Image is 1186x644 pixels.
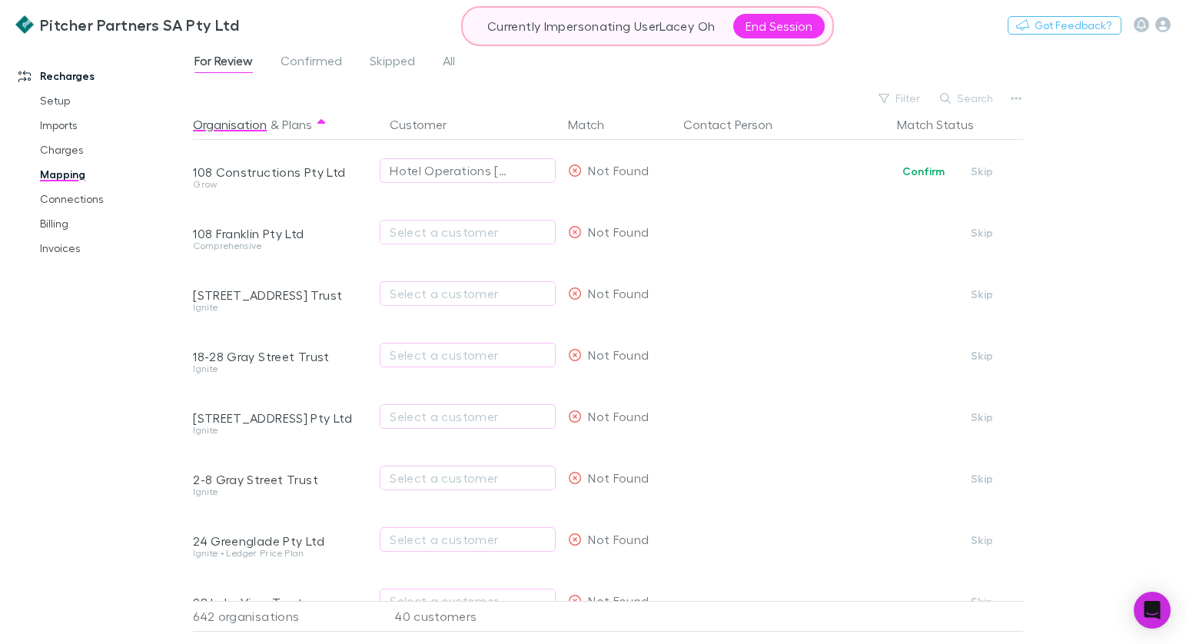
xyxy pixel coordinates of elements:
span: Not Found [588,347,649,362]
button: Customer [390,109,465,140]
button: Match Status [897,109,992,140]
button: Plans [282,109,312,140]
button: Skip [957,285,1006,304]
div: Select a customer [390,592,546,610]
div: 40 customers [377,601,562,632]
p: Currently Impersonating User Lacey Oh [487,17,715,35]
span: All [443,53,455,73]
div: Ignite • Ledger Price Plan [193,549,371,558]
button: Got Feedback? [1008,16,1121,35]
button: Hotel Operations [GEOGRAPHIC_DATA] [380,158,556,183]
button: Skip [957,593,1006,611]
a: Charges [25,138,190,162]
button: Organisation [193,109,267,140]
div: Select a customer [390,284,546,303]
span: Not Found [588,593,649,608]
div: 24 Greenglade Pty Ltd [193,533,371,549]
div: 108 Franklin Pty Ltd [193,226,371,241]
div: Ignite [193,364,371,373]
div: Ignite [193,487,371,496]
div: Hotel Operations [GEOGRAPHIC_DATA] [390,161,515,180]
img: Pitcher Partners SA Pty Ltd's Logo [15,15,34,34]
a: Billing [25,211,190,236]
div: Grow [193,180,371,189]
div: 642 organisations [193,601,377,632]
a: Connections [25,187,190,211]
a: Recharges [3,64,190,88]
a: Invoices [25,236,190,261]
div: 2-8 Gray Street Trust [193,472,371,487]
button: Contact Person [683,109,791,140]
button: Skip [957,408,1006,427]
span: Not Found [588,409,649,423]
div: 18-28 Gray Street Trust [193,349,371,364]
button: Search [932,89,1002,108]
span: Confirmed [281,53,342,73]
span: Not Found [588,224,649,239]
div: Select a customer [390,407,546,426]
div: [STREET_ADDRESS] Pty Ltd [193,410,371,426]
div: Select a customer [390,469,546,487]
button: Skip [957,224,1006,242]
button: End Session [733,14,825,38]
span: Not Found [588,470,649,485]
div: Select a customer [390,530,546,549]
span: Not Found [588,163,649,178]
button: Filter [871,89,929,108]
div: 28 Lake View Trust [193,595,371,610]
button: Select a customer [380,343,556,367]
button: Skip [957,162,1006,181]
button: Select a customer [380,404,556,429]
span: Not Found [588,286,649,300]
div: Comprehensive [193,241,371,251]
div: Ignite [193,303,371,312]
div: [STREET_ADDRESS] Trust [193,287,371,303]
button: Select a customer [380,220,556,244]
button: Confirm [892,162,955,181]
button: Skip [957,470,1006,488]
button: Select a customer [380,281,556,306]
button: Select a customer [380,466,556,490]
span: Not Found [588,532,649,546]
div: Ignite [193,426,371,435]
button: Skip [957,347,1006,365]
button: Select a customer [380,589,556,613]
div: Select a customer [390,223,546,241]
button: Match [568,109,623,140]
a: Setup [25,88,190,113]
span: For Review [194,53,253,73]
div: 108 Constructions Pty Ltd [193,164,371,180]
h3: Pitcher Partners SA Pty Ltd [40,15,239,34]
span: Skipped [370,53,415,73]
a: Mapping [25,162,190,187]
button: Select a customer [380,527,556,552]
div: Open Intercom Messenger [1134,592,1171,629]
div: Select a customer [390,346,546,364]
button: Skip [957,531,1006,549]
a: Imports [25,113,190,138]
div: & [193,109,371,140]
a: Pitcher Partners SA Pty Ltd [6,6,248,43]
